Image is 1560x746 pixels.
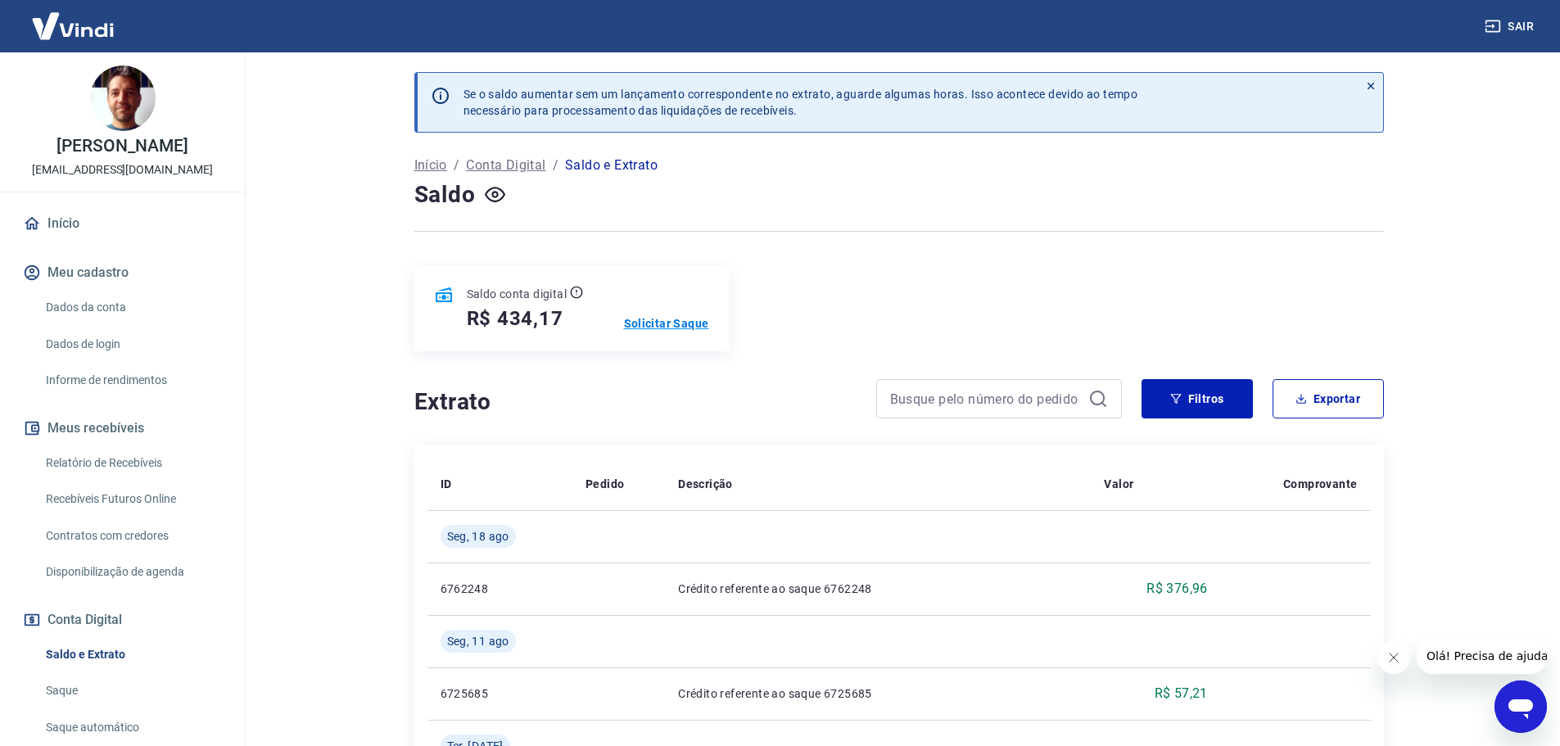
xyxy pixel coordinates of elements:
[553,156,558,175] p: /
[90,66,156,131] img: ea2cbd53-ed9c-45f8-8560-a1390b912330.jpeg
[39,555,225,589] a: Disponibilização de agenda
[1417,638,1547,674] iframe: Mensagem da empresa
[39,328,225,361] a: Dados de login
[441,685,559,702] p: 6725685
[39,446,225,480] a: Relatório de Recebíveis
[20,410,225,446] button: Meus recebíveis
[39,519,225,553] a: Contratos com credores
[586,476,624,492] p: Pedido
[678,581,1078,597] p: Crédito referente ao saque 6762248
[414,179,476,211] h4: Saldo
[39,711,225,744] a: Saque automático
[1494,680,1547,733] iframe: Botão para abrir a janela de mensagens
[57,138,188,155] p: [PERSON_NAME]
[678,685,1078,702] p: Crédito referente ao saque 6725685
[39,638,225,671] a: Saldo e Extrato
[467,286,567,302] p: Saldo conta digital
[39,674,225,708] a: Saque
[454,156,459,175] p: /
[441,581,559,597] p: 6762248
[890,387,1082,411] input: Busque pelo número do pedido
[466,156,545,175] a: Conta Digital
[20,255,225,291] button: Meu cadastro
[32,161,213,179] p: [EMAIL_ADDRESS][DOMAIN_NAME]
[20,602,225,638] button: Conta Digital
[678,476,733,492] p: Descrição
[1104,476,1133,492] p: Valor
[39,482,225,516] a: Recebíveis Futuros Online
[1155,684,1208,703] p: R$ 57,21
[1273,379,1384,418] button: Exportar
[20,206,225,242] a: Início
[1377,641,1410,674] iframe: Fechar mensagem
[1283,476,1357,492] p: Comprovante
[1142,379,1253,418] button: Filtros
[447,633,509,649] span: Seg, 11 ago
[414,156,447,175] a: Início
[447,528,509,545] span: Seg, 18 ago
[414,386,857,418] h4: Extrato
[441,476,452,492] p: ID
[10,11,138,25] span: Olá! Precisa de ajuda?
[39,364,225,397] a: Informe de rendimentos
[20,1,126,51] img: Vindi
[463,86,1138,119] p: Se o saldo aumentar sem um lançamento correspondente no extrato, aguarde algumas horas. Isso acon...
[467,305,563,332] h5: R$ 434,17
[1146,579,1208,599] p: R$ 376,96
[39,291,225,324] a: Dados da conta
[565,156,658,175] p: Saldo e Extrato
[624,315,709,332] a: Solicitar Saque
[1481,11,1540,42] button: Sair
